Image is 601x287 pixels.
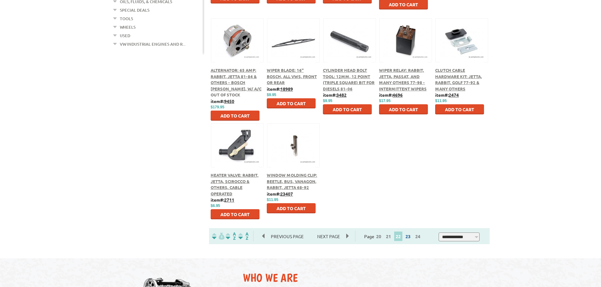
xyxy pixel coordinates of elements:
h2: Who We Are [243,271,483,284]
img: Sort by Headline [225,232,237,240]
span: $17.95 [379,99,391,103]
a: Window Molding Clip: Beetle, Bus, Vanagon, Rabbit, Jetta 68-92 [267,172,317,190]
u: 3482 [336,92,347,98]
button: Add to Cart [435,104,484,114]
span: $9.95 [323,99,332,103]
b: item#: [435,92,459,98]
u: 4696 [393,92,403,98]
b: item#: [267,191,293,197]
a: Special Deals [120,6,149,14]
span: Out of stock [211,92,240,97]
a: Wiper Relay: Rabbit, Jetta, Passat, and Many Others 77-98 - Intermittent Wipers [379,67,427,91]
button: Add to Cart [267,98,316,108]
a: Wheels [120,23,136,31]
span: Previous Page [265,232,310,241]
button: Add to Cart [267,203,316,213]
button: Add to Cart [211,111,260,121]
button: Add to Cart [323,104,372,114]
u: 9450 [224,98,234,104]
span: $11.95 [435,99,447,103]
a: 24 [414,233,422,239]
span: Add to Cart [220,113,250,118]
b: item#: [267,86,293,92]
a: Used [120,32,130,40]
a: 23 [404,233,412,239]
span: $9.95 [267,93,276,97]
span: Next Page [311,232,346,241]
a: Wiper Blade: 16" Bosch, all VWs, Front or Rear [267,67,317,85]
a: Next Page [311,233,346,239]
u: 2711 [224,197,234,203]
span: Add to Cart [277,100,306,106]
img: Sort by Sales Rank [237,232,250,240]
b: item#: [323,92,347,98]
span: Add to Cart [277,205,306,211]
a: Clutch Cable Hardware Kit: Jetta, Rabbit, Golf 77-92 & Many Others [435,67,482,91]
a: Alternator: 65 Amp; Rabbit, Jetta 81-84 & Others - Bosch [PERSON_NAME], w/ A/C [211,67,261,91]
a: 21 [384,233,393,239]
button: Add to Cart [379,104,428,114]
span: Add to Cart [389,2,418,7]
b: item#: [211,98,234,104]
u: 18989 [280,86,293,92]
div: Page [355,231,432,241]
a: Heater Valve: Rabbit, Jetta, Scirocco & Others, Cable Operated [211,172,259,196]
a: Tools [120,14,133,23]
img: filterpricelow.svg [212,232,225,240]
span: Add to Cart [220,211,250,217]
span: Add to Cart [333,106,362,112]
u: 23407 [280,191,293,197]
b: item#: [211,197,234,203]
a: Cylinder Head Bolt Tool: 12mm, 12 Point (Triple Square) Bit for Diesels 81-06 [323,67,375,91]
span: Add to Cart [389,106,418,112]
a: 20 [375,233,383,239]
u: 2474 [449,92,459,98]
span: $179.95 [211,105,224,109]
b: item#: [379,92,403,98]
button: Add to Cart [211,209,260,219]
span: $6.95 [211,204,220,208]
span: 22 [394,232,402,241]
a: Previous Page [262,233,311,239]
span: Add to Cart [445,106,474,112]
span: $11.95 [267,198,278,202]
a: VW Industrial Engines and R... [120,40,185,48]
